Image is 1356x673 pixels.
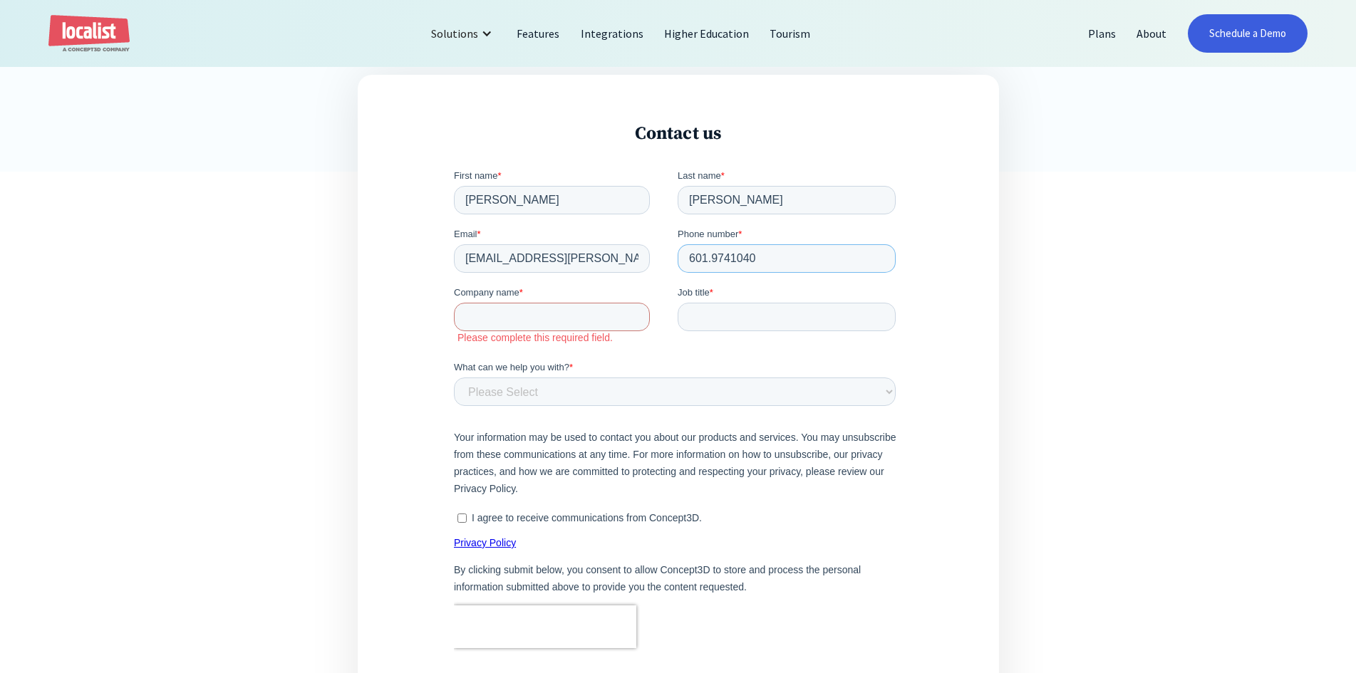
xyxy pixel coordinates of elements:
a: Higher Education [654,16,760,51]
a: About [1127,16,1177,51]
div: Solutions [431,25,478,42]
div: Solutions [420,16,507,51]
a: Integrations [571,16,654,51]
a: Plans [1078,16,1127,51]
a: Tourism [760,16,821,51]
a: Schedule a Demo [1188,14,1308,53]
a: Features [507,16,570,51]
h3: Contact us [454,122,901,145]
a: home [48,15,130,53]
